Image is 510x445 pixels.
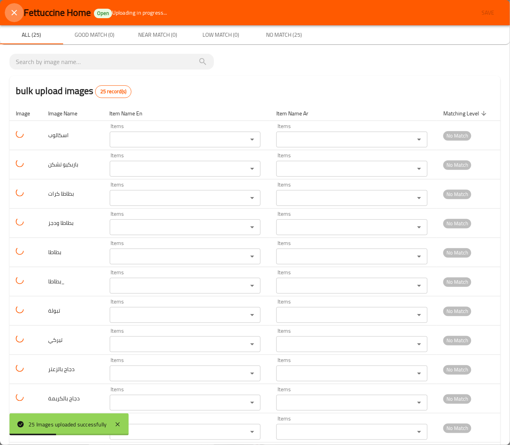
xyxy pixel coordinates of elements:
button: Open [414,222,425,233]
span: 25 record(s) [96,88,131,96]
span: تيركي [48,335,62,345]
span: No Match [443,190,471,199]
button: Open [247,134,258,145]
button: Open [247,192,258,204]
span: No Match [443,424,471,433]
span: No Match [443,131,471,140]
button: Open [247,163,258,174]
button: Open [247,368,258,379]
button: Open [247,222,258,233]
span: Near Match (0) [131,30,185,40]
span: Open [94,10,112,17]
button: Open [247,397,258,408]
span: No Match [443,160,471,170]
button: Open [247,251,258,262]
button: Open [414,309,425,321]
button: Open [414,280,425,291]
span: دجاج بالزعتر [48,364,75,374]
th: Item Name Ar [270,106,437,121]
span: Uploading in progress... [112,9,167,17]
th: Image [9,106,42,121]
span: No Match [443,219,471,228]
span: Image Name [48,109,88,118]
span: No Match [443,248,471,257]
input: search [16,55,208,68]
div: 25 Images uploaded successfully [28,420,107,429]
button: Open [414,339,425,350]
button: Open [414,192,425,204]
span: No Match (25) [257,30,311,40]
button: Open [414,163,425,174]
span: بطاطا ودجز [48,218,73,228]
span: Fettuccine Home [24,4,91,21]
span: تبولة [48,305,60,316]
button: Open [414,251,425,262]
span: اسكالوب [48,130,69,140]
div: Open [94,9,112,18]
span: بطاطا كرات [48,189,74,199]
span: Good Match (0) [68,30,122,40]
button: Open [414,134,425,145]
span: No Match [443,365,471,374]
span: Matching Level [443,109,489,118]
span: No Match [443,394,471,404]
span: No Match [443,336,471,345]
span: Low Match (0) [194,30,248,40]
span: بطاطا [48,247,61,257]
button: Open [247,309,258,321]
button: close [5,3,24,22]
span: دجاج بالكريمة [48,393,80,404]
button: Open [247,339,258,350]
button: Open [247,280,258,291]
div: Total records count [95,85,131,98]
button: Open [414,426,425,437]
th: Item Name En [103,106,270,121]
button: Open [414,397,425,408]
span: All (25) [5,30,58,40]
h2: bulk upload images [16,84,131,98]
span: No Match [443,277,471,287]
span: باربكيو تشكن [48,159,78,170]
button: Open [414,368,425,379]
button: Open [247,426,258,437]
span: No Match [443,307,471,316]
span: بطاطا_ [48,276,65,287]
